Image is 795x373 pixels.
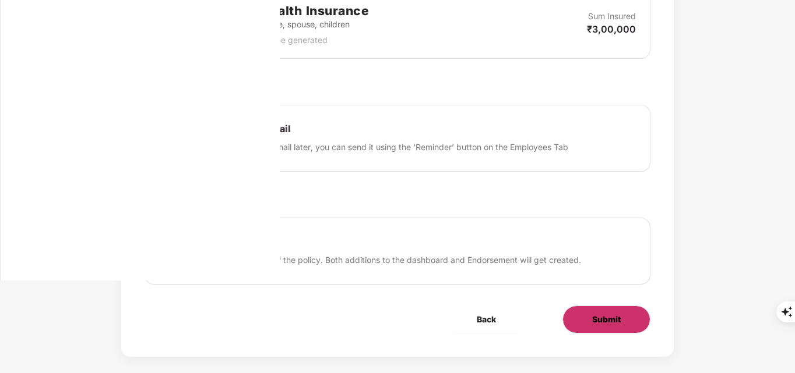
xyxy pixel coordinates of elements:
[182,123,568,135] p: Send Onboarding Email
[592,313,621,326] span: Submit
[219,18,369,31] p: Covers Employee, spouse, children
[562,305,650,333] button: Submit
[182,236,581,248] p: Add and Endorse
[219,34,369,47] p: Policy No. - To be generated
[182,141,568,154] p: If you plan to send this email later, you can send it using the ‘Reminder’ button on the Employee...
[219,1,369,20] h2: Group Health Insurance
[588,10,636,23] p: Sum Insured
[448,305,525,333] button: Back
[145,82,650,102] p: Email preference
[182,254,581,267] p: Employees are not part of the policy. Both additions to the dashboard and Endorsement will get cr...
[587,23,636,35] p: ₹3,00,000
[477,313,496,326] span: Back
[145,195,650,215] p: Addition preference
